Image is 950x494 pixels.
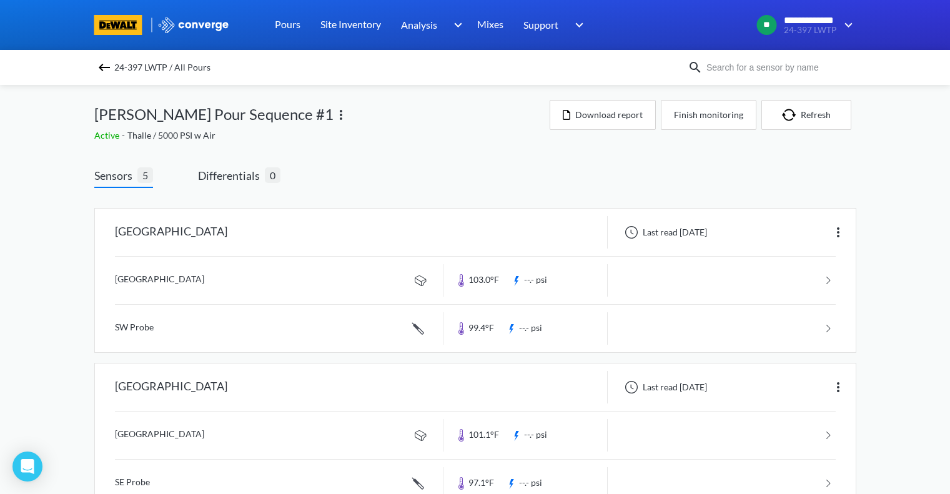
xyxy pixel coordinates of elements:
[831,380,846,395] img: more.svg
[661,100,756,130] button: Finish monitoring
[550,100,656,130] button: Download report
[703,61,854,74] input: Search for a sensor by name
[831,225,846,240] img: more.svg
[784,26,836,35] span: 24-397 LWTP
[122,130,127,141] span: -
[94,102,334,126] span: [PERSON_NAME] Pour Sequence #1
[334,107,349,122] img: more.svg
[137,167,153,183] span: 5
[836,17,856,32] img: downArrow.svg
[567,17,587,32] img: downArrow.svg
[94,15,157,35] a: branding logo
[114,59,210,76] span: 24-397 LWTP / All Pours
[115,216,227,249] div: [GEOGRAPHIC_DATA]
[12,452,42,482] div: Open Intercom Messenger
[97,60,112,75] img: backspace.svg
[115,371,227,403] div: [GEOGRAPHIC_DATA]
[94,129,550,142] div: Thalle / 5000 PSI w Air
[446,17,466,32] img: downArrow.svg
[94,130,122,141] span: Active
[688,60,703,75] img: icon-search.svg
[94,167,137,184] span: Sensors
[523,17,558,32] span: Support
[401,17,437,32] span: Analysis
[94,15,142,35] img: branding logo
[782,109,801,121] img: icon-refresh.svg
[265,167,280,183] span: 0
[618,380,711,395] div: Last read [DATE]
[761,100,851,130] button: Refresh
[157,17,230,33] img: logo_ewhite.svg
[563,110,570,120] img: icon-file.svg
[618,225,711,240] div: Last read [DATE]
[198,167,265,184] span: Differentials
